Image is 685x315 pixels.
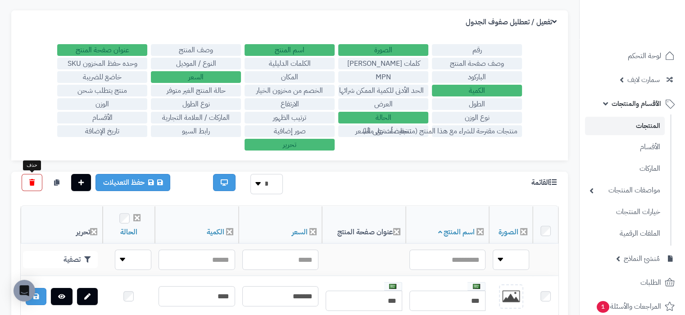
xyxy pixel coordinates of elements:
label: الوزن [57,98,147,110]
label: نوع الوزن [432,112,522,123]
img: العربية [473,284,480,289]
label: الارتفاع [245,98,335,110]
span: لوحة التحكم [628,50,661,62]
div: حذف [23,160,41,170]
a: الصورة [499,227,518,237]
label: الكمية [432,85,522,96]
label: الصورة [338,44,428,56]
img: logo-2.png [624,23,676,42]
label: منتجات مقترحة للشراء مع هذا المنتج (منتجات تُشترى معًا) [432,125,522,137]
label: الحالة [338,112,428,123]
a: خيارات المنتجات [585,202,665,222]
span: الطلبات [640,276,661,289]
label: رابط السيو [151,125,241,137]
label: الأقسام [57,112,147,123]
label: السعر [151,71,241,83]
div: Open Intercom Messenger [14,280,35,301]
span: الأقسام والمنتجات [612,97,661,110]
label: حالة المنتج الغير متوفر [151,85,241,96]
th: تحرير [21,206,103,244]
a: المنتجات [585,117,665,135]
label: الماركات / العلامة التجارية [151,112,241,123]
a: الماركات [585,159,665,178]
span: المراجعات والأسئلة [596,300,661,313]
a: الملفات الرقمية [585,224,665,243]
label: خاضع للضريبة [57,71,147,83]
span: سمارت لايف [627,73,660,86]
label: وحده حفظ المخزون SKU [57,58,147,69]
label: الطول [432,98,522,110]
label: وصف صفحة المنتج [432,58,522,69]
a: السعر [292,227,308,237]
label: كلمات [PERSON_NAME] [338,58,428,69]
label: العرض [338,98,428,110]
label: MPN [338,71,428,83]
img: العربية [389,284,396,289]
label: تاريخ الإضافة [57,125,147,137]
a: الكمية [207,227,224,237]
a: الحالة [120,227,137,237]
label: النوع / الموديل [151,58,241,69]
label: نوع الطول [151,98,241,110]
a: مواصفات المنتجات [585,181,665,200]
label: المكان [245,71,335,83]
label: منتج يتطلب شحن [57,85,147,96]
label: رقم [432,44,522,56]
label: عنوان صفحة المنتج [57,44,147,56]
a: حفظ التعديلات [95,174,170,191]
button: تصفية [23,251,98,268]
h3: تفعيل / تعطليل صفوف الجدول [466,18,559,27]
span: مُنشئ النماذج [624,252,660,265]
label: وصف المنتج [151,44,241,56]
label: ترتيب الظهور [245,112,335,123]
label: الكلمات الدليلية [245,58,335,69]
label: الحد الأدنى للكمية الممكن شرائها [338,85,428,96]
th: عنوان صفحة المنتج [322,206,406,244]
label: الخصم من مخزون الخيار [245,85,335,96]
label: اسم المنتج [245,44,335,56]
span: 1 [597,301,609,313]
h3: القائمة [531,178,559,187]
label: صور إضافية [245,125,335,137]
label: الباركود [432,71,522,83]
a: لوحة التحكم [585,45,680,67]
a: اسم المنتج [438,227,475,237]
a: الطلبات [585,272,680,293]
a: الأقسام [585,137,665,157]
label: تحرير [245,139,335,151]
label: تخفيضات على السعر [338,125,428,137]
